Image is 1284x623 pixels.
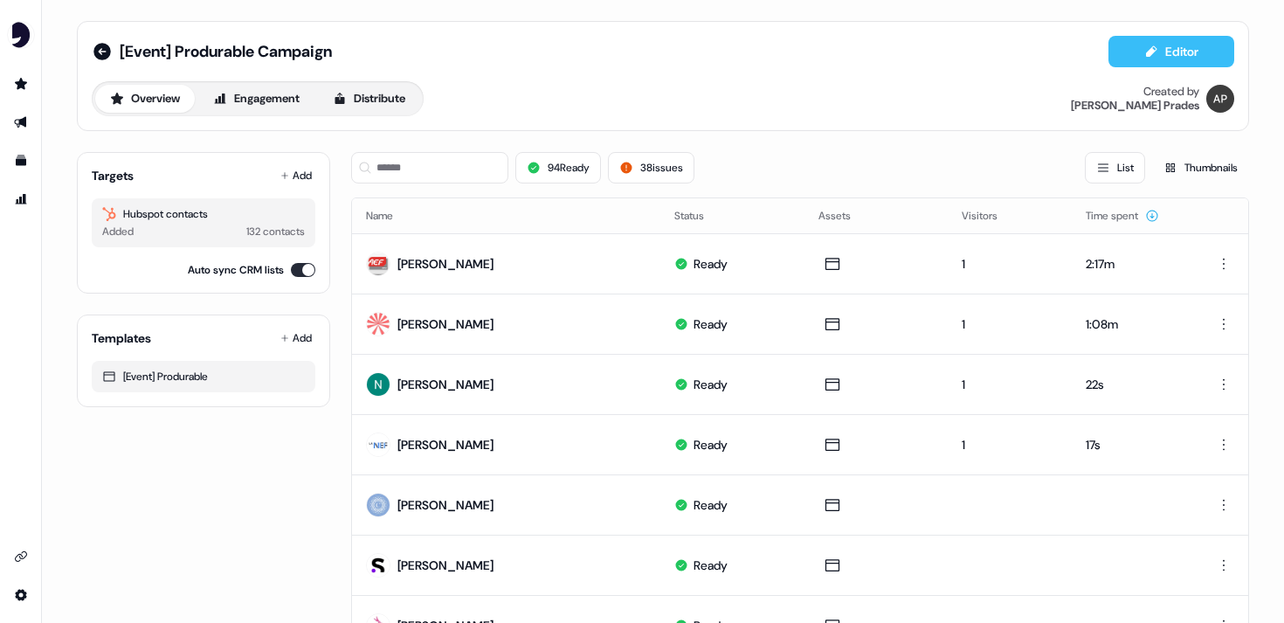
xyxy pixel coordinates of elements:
[7,108,35,136] a: Go to outbound experience
[608,152,694,183] button: 38issues
[7,581,35,609] a: Go to integrations
[397,255,494,273] div: [PERSON_NAME]
[7,185,35,213] a: Go to attribution
[7,543,35,571] a: Go to integrations
[366,200,414,232] button: Name
[120,41,332,62] span: [Event] Produrable Campaign
[1086,255,1177,273] div: 2:17m
[397,376,494,393] div: [PERSON_NAME]
[694,557,728,574] div: Ready
[1152,152,1249,183] button: Thumbnails
[397,315,494,333] div: [PERSON_NAME]
[694,436,728,453] div: Ready
[1071,99,1199,113] div: [PERSON_NAME] Prades
[694,376,728,393] div: Ready
[694,315,728,333] div: Ready
[7,70,35,98] a: Go to prospects
[1086,436,1177,453] div: 17s
[1206,85,1234,113] img: Alexis
[397,436,494,453] div: [PERSON_NAME]
[1086,315,1177,333] div: 1:08m
[102,223,134,240] div: Added
[102,205,305,223] div: Hubspot contacts
[962,255,1057,273] div: 1
[962,436,1057,453] div: 1
[1085,152,1145,183] button: List
[1143,85,1199,99] div: Created by
[92,329,151,347] div: Templates
[515,152,601,183] button: 94Ready
[694,496,728,514] div: Ready
[1086,200,1159,232] button: Time spent
[962,315,1057,333] div: 1
[92,167,134,184] div: Targets
[1108,45,1234,63] a: Editor
[674,200,725,232] button: Status
[397,496,494,514] div: [PERSON_NAME]
[804,198,949,233] th: Assets
[397,557,494,574] div: [PERSON_NAME]
[95,85,195,113] button: Overview
[198,85,314,113] button: Engagement
[1108,36,1234,67] button: Editor
[188,261,284,279] label: Auto sync CRM lists
[277,163,315,188] button: Add
[246,223,305,240] div: 132 contacts
[277,326,315,350] button: Add
[7,147,35,175] a: Go to templates
[318,85,420,113] button: Distribute
[1086,376,1177,393] div: 22s
[962,376,1057,393] div: 1
[694,255,728,273] div: Ready
[962,200,1018,232] button: Visitors
[102,368,305,385] div: [Event] Produrable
